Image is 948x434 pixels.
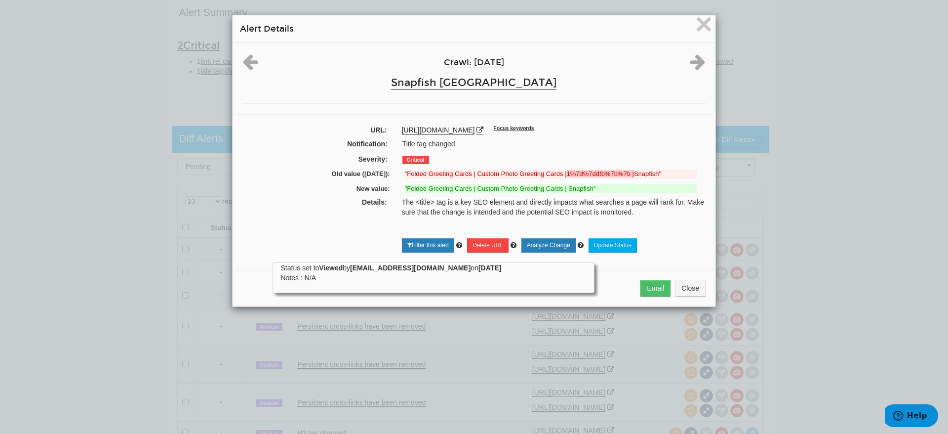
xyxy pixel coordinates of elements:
del: "Folded Greeting Cards | Custom Photo Greeting Cards | Snapfish" [405,170,697,179]
label: Old value ([DATE]): [244,170,397,179]
strong: [EMAIL_ADDRESS][DOMAIN_NAME] [350,264,471,272]
label: URL: [235,125,395,135]
button: Email [640,280,671,297]
label: Severity: [237,154,395,164]
ins: "Folded Greeting Cards | Custom Photo Greeting Cards | Snapfish" [405,184,697,194]
label: New value: [244,184,397,194]
a: Filter this alert [402,238,454,253]
label: Notification: [237,139,395,149]
a: Previous alert [242,62,258,70]
a: Delete URL [467,238,509,253]
button: Close [695,16,712,36]
a: Snapfish [GEOGRAPHIC_DATA] [391,76,556,89]
div: The <title> tag is a key SEO element and directly impacts what searches a page will rank for. Mak... [395,197,713,217]
div: Title tag changed [395,139,711,149]
a: Update Status [589,238,637,253]
h4: Alert Details [240,23,708,35]
iframe: Opens a widget where you can find more information [885,404,938,429]
div: Status set to by on Notes : N/A [280,263,587,283]
strong: 1%7d%7ddfb%7b%7b | [567,170,634,177]
a: Analyze Change [521,238,576,253]
a: Next alert [690,62,706,70]
button: Close [675,280,706,297]
a: [URL][DOMAIN_NAME] [402,126,475,134]
a: Crawl: [DATE] [444,57,504,68]
span: × [695,7,712,41]
label: Details: [235,197,395,207]
strong: [DATE] [478,264,501,272]
span: Critical [402,156,429,164]
sup: Focus keywords [493,125,534,131]
strong: Viewed [319,264,343,272]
